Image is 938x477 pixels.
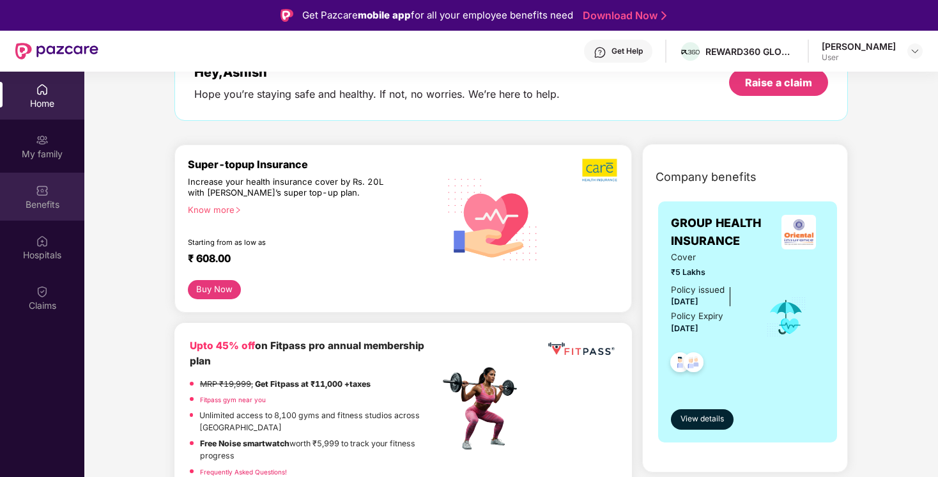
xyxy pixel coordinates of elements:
[188,205,431,214] div: Know more
[583,9,663,22] a: Download Now
[15,43,98,59] img: New Pazcare Logo
[671,297,698,306] span: [DATE]
[671,409,734,430] button: View details
[656,168,757,186] span: Company benefits
[671,251,748,264] span: Cover
[910,46,920,56] img: svg+xml;base64,PHN2ZyBpZD0iRHJvcGRvd24tMzJ4MzIiIHhtbG5zPSJodHRwOi8vd3d3LnczLm9yZy8yMDAwL3N2ZyIgd2...
[190,340,255,352] b: Upto 45% off
[671,309,723,323] div: Policy Expiry
[281,9,293,22] img: Logo
[594,46,606,59] img: svg+xml;base64,PHN2ZyBpZD0iSGVscC0zMngzMiIgeG1sbnM9Imh0dHA6Ly93d3cudzMub3JnLzIwMDAvc3ZnIiB3aWR0aD...
[188,252,426,267] div: ₹ 608.00
[681,50,700,55] img: R360%20LOGO.png
[745,75,812,90] div: Raise a claim
[255,379,371,389] strong: Get Fitpass at ₹11,000 +taxes
[671,324,698,333] span: [DATE]
[302,8,573,23] div: Get Pazcare for all your employee benefits need
[200,437,439,462] p: worth ₹5,999 to track your fitness progress
[194,65,560,80] div: Hey, Ashish
[36,184,49,197] img: svg+xml;base64,PHN2ZyBpZD0iQmVuZWZpdHMiIHhtbG5zPSJodHRwOi8vd3d3LnczLm9yZy8yMDAwL3N2ZyIgd2lkdGg9Ij...
[822,40,896,52] div: [PERSON_NAME]
[582,158,619,182] img: b5dec4f62d2307b9de63beb79f102df3.png
[781,215,816,249] img: insurerLogo
[661,9,666,22] img: Stroke
[36,285,49,298] img: svg+xml;base64,PHN2ZyBpZD0iQ2xhaW0iIHhtbG5zPSJodHRwOi8vd3d3LnczLm9yZy8yMDAwL3N2ZyIgd2lkdGg9IjIwIi...
[194,88,560,101] div: Hope you’re staying safe and healthy. If not, no worries. We’re here to help.
[188,280,241,299] button: Buy Now
[200,379,253,389] del: MRP ₹19,999,
[680,413,724,425] span: View details
[235,207,242,214] span: right
[188,158,439,171] div: Super-topup Insurance
[188,238,385,247] div: Starting from as low as
[671,214,774,251] span: GROUP HEALTH INSURANCE
[611,46,643,56] div: Get Help
[765,296,807,338] img: icon
[200,396,266,403] a: Fitpass gym near you
[190,340,424,367] b: on Fitpass pro annual membership plan
[200,468,287,476] a: Frequently Asked Questions!
[671,283,725,297] div: Policy issued
[671,266,748,278] span: ₹5 Lakhs
[665,348,696,380] img: svg+xml;base64,PHN2ZyB4bWxucz0iaHR0cDovL3d3dy53My5vcmcvMjAwMC9zdmciIHdpZHRoPSI0OC45NDMiIGhlaWdodD...
[358,9,411,21] strong: mobile app
[36,83,49,96] img: svg+xml;base64,PHN2ZyBpZD0iSG9tZSIgeG1sbnM9Imh0dHA6Ly93d3cudzMub3JnLzIwMDAvc3ZnIiB3aWR0aD0iMjAiIG...
[439,364,528,453] img: fpp.png
[439,164,547,273] img: svg+xml;base64,PHN2ZyB4bWxucz0iaHR0cDovL3d3dy53My5vcmcvMjAwMC9zdmciIHhtbG5zOnhsaW5rPSJodHRwOi8vd3...
[36,134,49,146] img: svg+xml;base64,PHN2ZyB3aWR0aD0iMjAiIGhlaWdodD0iMjAiIHZpZXdCb3g9IjAgMCAyMCAyMCIgZmlsbD0ibm9uZSIgeG...
[188,176,384,199] div: Increase your health insurance cover by Rs. 20L with [PERSON_NAME]’s super top-up plan.
[546,338,617,361] img: fppp.png
[705,45,795,58] div: REWARD360 GLOBAL SERVICES PRIVATE LIMITED
[36,235,49,247] img: svg+xml;base64,PHN2ZyBpZD0iSG9zcGl0YWxzIiB4bWxucz0iaHR0cDovL3d3dy53My5vcmcvMjAwMC9zdmciIHdpZHRoPS...
[822,52,896,63] div: User
[199,409,439,434] p: Unlimited access to 8,100 gyms and fitness studios across [GEOGRAPHIC_DATA]
[200,439,289,448] strong: Free Noise smartwatch
[678,348,709,380] img: svg+xml;base64,PHN2ZyB4bWxucz0iaHR0cDovL3d3dy53My5vcmcvMjAwMC9zdmciIHdpZHRoPSI0OC45NDMiIGhlaWdodD...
